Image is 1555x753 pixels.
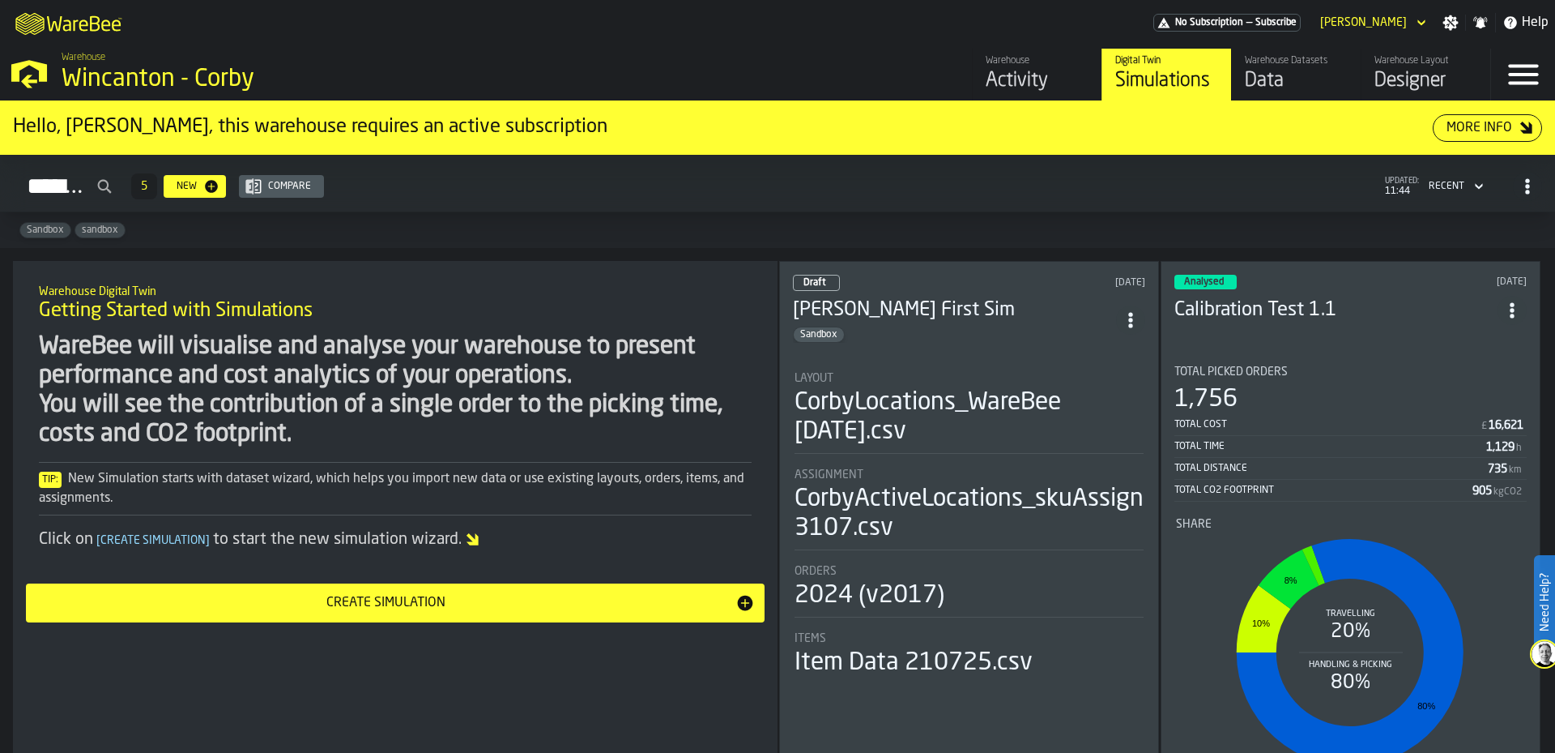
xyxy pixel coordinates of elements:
[795,581,944,610] div: 2024 (v2017)
[1174,485,1472,496] div: Total CO2 Footprint
[1383,276,1527,288] div: Updated: 18/09/2025, 14:22:18 Created: 21/07/2025, 01:02:42
[795,468,1144,550] div: stat-Assignment
[1245,68,1348,94] div: Data
[239,175,324,198] button: button-Compare
[795,485,1304,543] div: CorbyActiveLocations_skuAssignment_WareBee 3107.csv
[1115,55,1218,66] div: Digital Twin
[1361,49,1490,101] a: link-to-/wh/i/ace0e389-6ead-4668-b816-8dc22364bb41/designer
[795,468,863,481] span: Assignment
[986,55,1088,66] div: Warehouse
[795,468,1144,481] div: Title
[62,65,499,94] div: Wincanton - Corby
[13,114,1433,140] div: Hello, [PERSON_NAME], this warehouse requires an active subscription
[170,181,203,192] div: New
[1231,49,1361,101] a: link-to-/wh/i/ace0e389-6ead-4668-b816-8dc22364bb41/data
[795,565,1144,578] div: Title
[39,528,752,551] div: Click on to start the new simulation wizard.
[795,565,837,578] span: Orders
[26,584,765,623] button: button-Create Simulation
[1385,186,1419,197] span: 11:44
[1246,17,1252,28] span: —
[39,332,752,449] div: WareBee will visualise and analyse your warehouse to present performance and cost analytics of yo...
[262,181,317,192] div: Compare
[164,175,226,198] button: button-New
[1488,463,1507,476] div: Stat Value
[1153,14,1301,32] a: link-to-/wh/i/ace0e389-6ead-4668-b816-8dc22364bb41/pricing/
[795,648,1033,678] div: Item Data 210725.csv
[39,282,752,298] h2: Sub Title
[1440,118,1519,138] div: More Info
[39,472,62,488] span: Tip:
[1176,518,1212,531] span: Share
[795,372,1144,385] div: Title
[1174,441,1486,452] div: Total Time
[795,372,1144,454] div: stat-Layout
[995,277,1146,289] div: Updated: 19/09/2025, 13:33:02 Created: 17/09/2025, 14:50:33
[1255,17,1297,28] span: Subscribe
[1174,366,1527,379] div: Title
[986,68,1088,94] div: Activity
[1176,518,1525,531] div: Title
[75,225,125,236] span: sandbox
[795,632,1144,645] div: Title
[62,52,105,63] span: Warehouse
[1174,463,1488,474] div: Total Distance
[125,173,164,199] div: ButtonLoadMore-Load More-Prev-First-Last
[803,278,826,288] span: Draft
[1486,441,1515,454] div: Stat Value
[39,469,752,508] div: New Simulation starts with dataset wizard, which helps you import new data or use existing layout...
[1184,277,1224,287] span: Analysed
[1433,114,1542,142] button: button-More Info
[1491,49,1555,101] label: button-toggle-Menu
[141,181,147,192] span: 5
[1374,68,1477,94] div: Designer
[1466,15,1495,31] label: button-toggle-Notifications
[1374,55,1477,66] div: Warehouse Layout
[1320,16,1407,29] div: DropdownMenuValue-phillip clegg
[1522,13,1549,32] span: Help
[795,632,826,645] span: Items
[793,356,1145,681] section: card-SimulationDashboardCard-draft
[972,49,1101,101] a: link-to-/wh/i/ace0e389-6ead-4668-b816-8dc22364bb41/feed/
[793,297,1116,323] div: Lewis First Sim
[1174,297,1497,323] h3: Calibration Test 1.1
[795,388,1144,447] div: CorbyLocations_WareBee [DATE].csv
[795,565,1144,618] div: stat-Orders
[1314,13,1429,32] div: DropdownMenuValue-phillip clegg
[793,297,1116,323] h3: [PERSON_NAME] First Sim
[1429,181,1464,192] div: DropdownMenuValue-4
[39,298,313,324] span: Getting Started with Simulations
[794,329,844,340] span: Sandbox
[1493,486,1522,498] span: kgCO2
[1481,421,1487,432] span: £
[1496,13,1555,32] label: button-toggle-Help
[793,275,840,291] div: status-0 2
[1536,557,1553,648] label: Need Help?
[26,274,765,332] div: title-Getting Started with Simulations
[1245,55,1348,66] div: Warehouse Datasets
[1153,14,1301,32] div: Menu Subscription
[1174,366,1288,379] span: Total Picked Orders
[1174,419,1480,430] div: Total Cost
[1174,385,1238,414] div: 1,756
[36,593,735,613] div: Create Simulation
[1385,177,1419,186] span: updated:
[1472,485,1492,498] div: Stat Value
[96,535,100,546] span: [
[1422,177,1487,196] div: DropdownMenuValue-4
[1174,366,1527,502] div: stat-Total Picked Orders
[1175,17,1243,28] span: No Subscription
[206,535,210,546] span: ]
[795,632,1144,678] div: stat-Items
[1115,68,1218,94] div: Simulations
[795,372,833,385] span: Layout
[1489,419,1523,432] div: Stat Value
[1509,464,1522,476] span: km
